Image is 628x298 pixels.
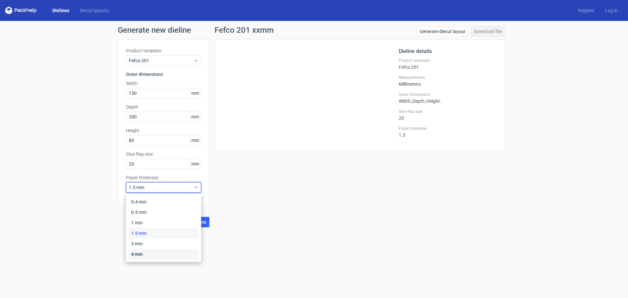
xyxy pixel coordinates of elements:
label: Paper thickness [399,126,497,131]
a: Diecut layouts [75,7,114,14]
label: Paper thickness [126,174,201,181]
label: Width [126,80,201,87]
span: , Depth : [411,98,426,104]
div: Fefco 201 [399,58,497,70]
label: Glue flap size [126,151,201,157]
div: 3 mm [129,238,199,249]
span: mm [189,159,201,169]
span: mm [189,135,201,145]
label: Measurements [399,75,497,80]
div: 4 mm [129,249,199,259]
span: mm [189,88,201,98]
h2: Dieline details [399,47,497,55]
div: 1 mm [129,218,199,228]
div: Millimeters [399,75,497,87]
span: 1.5 mm [129,184,193,191]
label: Outer Dimensions [399,92,497,97]
label: Depth [126,104,201,110]
div: 1.5 [399,126,497,138]
span: , Height : [426,98,441,104]
label: Glue flap size [399,109,497,114]
div: 0.4 mm [129,197,199,207]
h3: Outer dimensions [126,71,201,78]
div: 20 [399,109,497,121]
span: Fefco 201 [129,57,193,64]
span: Width : [399,98,411,104]
span: mm [189,112,201,122]
label: Height [126,127,201,134]
a: Dielines [47,7,75,14]
label: Product template [126,47,201,54]
div: 1.5 mm [129,228,199,238]
a: Register [573,7,600,14]
h1: Generate new dieline [118,26,510,34]
a: Generate diecut layout [417,26,468,37]
div: 0.5 mm [129,207,199,218]
label: Product template [399,58,497,63]
h1: Fefco 201 xxmm [215,26,274,34]
a: Log in [600,7,623,14]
